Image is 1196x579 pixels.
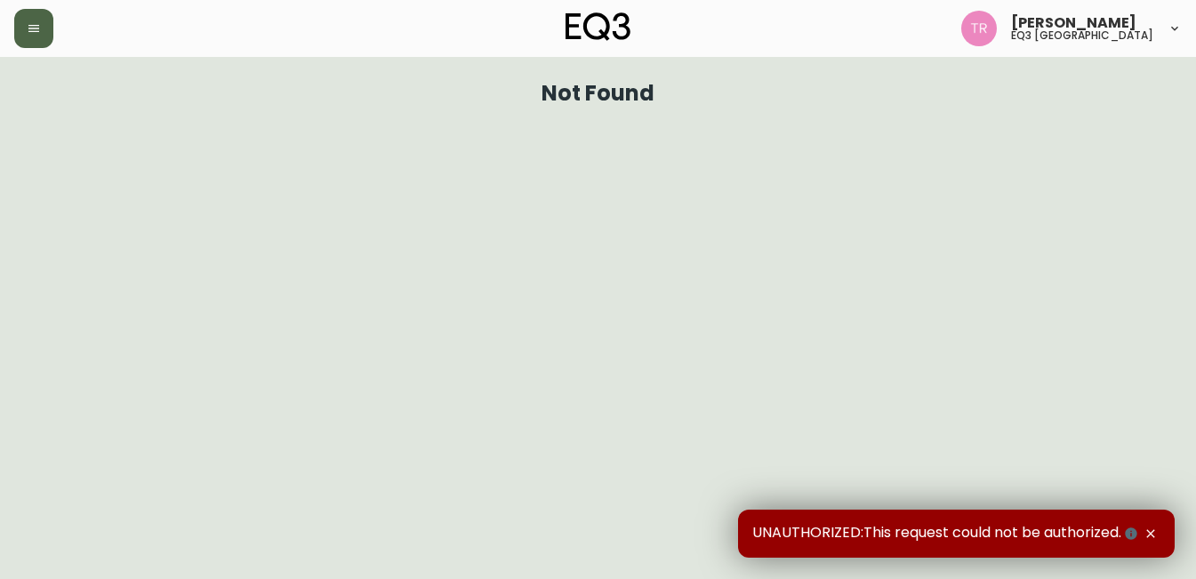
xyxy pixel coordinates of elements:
img: logo [566,12,631,41]
span: UNAUTHORIZED:This request could not be authorized. [752,524,1141,543]
img: 214b9049a7c64896e5c13e8f38ff7a87 [961,11,997,46]
h5: eq3 [GEOGRAPHIC_DATA] [1011,30,1153,41]
h1: Not Found [542,85,654,101]
span: [PERSON_NAME] [1011,16,1136,30]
